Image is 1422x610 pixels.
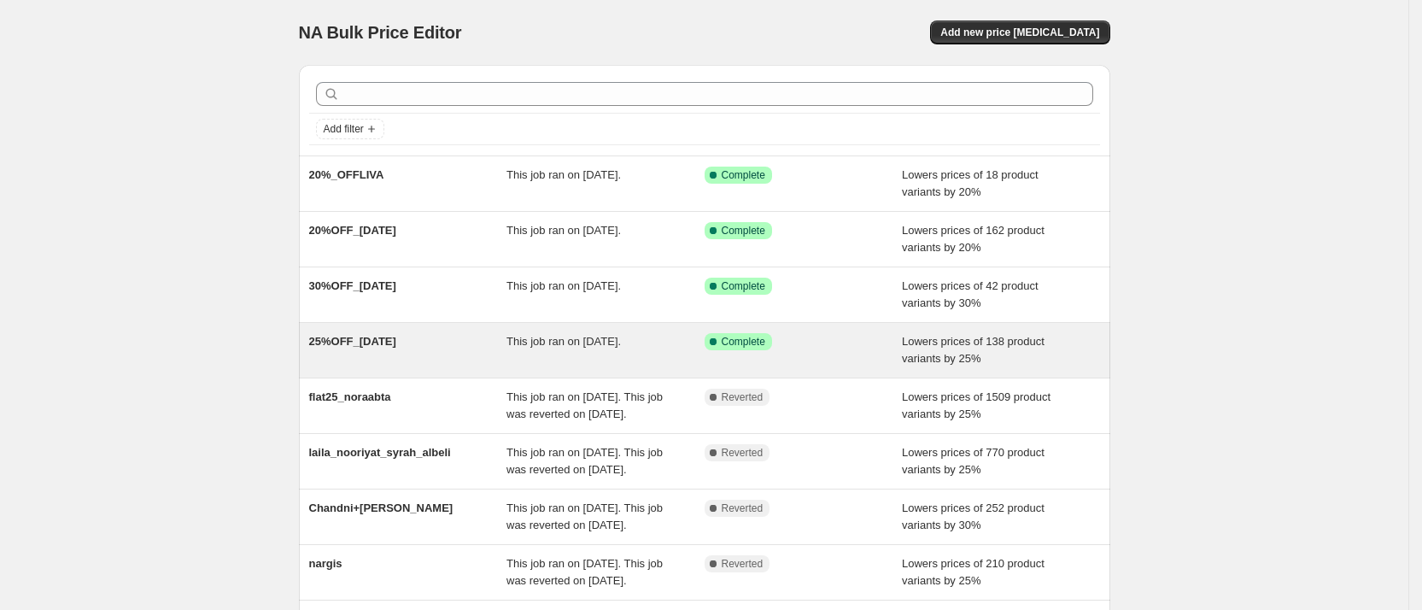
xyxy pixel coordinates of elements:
[722,390,764,404] span: Reverted
[902,501,1045,531] span: Lowers prices of 252 product variants by 30%
[299,23,462,42] span: NA Bulk Price Editor
[506,501,663,531] span: This job ran on [DATE]. This job was reverted on [DATE].
[309,168,384,181] span: 20%_OFFLIVA
[722,335,765,349] span: Complete
[722,224,765,238] span: Complete
[316,119,384,139] button: Add filter
[309,335,396,348] span: 25%OFF_[DATE]
[902,168,1039,198] span: Lowers prices of 18 product variants by 20%
[309,224,396,237] span: 20%OFF_[DATE]
[722,501,764,515] span: Reverted
[506,446,663,476] span: This job ran on [DATE]. This job was reverted on [DATE].
[506,168,621,181] span: This job ran on [DATE].
[722,446,764,460] span: Reverted
[902,390,1050,420] span: Lowers prices of 1509 product variants by 25%
[722,557,764,571] span: Reverted
[902,446,1045,476] span: Lowers prices of 770 product variants by 25%
[940,26,1099,39] span: Add new price [MEDICAL_DATA]
[506,390,663,420] span: This job ran on [DATE]. This job was reverted on [DATE].
[506,557,663,587] span: This job ran on [DATE]. This job was reverted on [DATE].
[902,279,1039,309] span: Lowers prices of 42 product variants by 30%
[902,224,1045,254] span: Lowers prices of 162 product variants by 20%
[309,279,396,292] span: 30%OFF_[DATE]
[309,501,454,514] span: Chandni+[PERSON_NAME]
[506,224,621,237] span: This job ran on [DATE].
[324,122,364,136] span: Add filter
[902,335,1045,365] span: Lowers prices of 138 product variants by 25%
[902,557,1045,587] span: Lowers prices of 210 product variants by 25%
[309,446,451,459] span: laila_nooriyat_syrah_albeli
[930,21,1109,44] button: Add new price [MEDICAL_DATA]
[506,335,621,348] span: This job ran on [DATE].
[309,390,391,403] span: flat25_noraabta
[722,168,765,182] span: Complete
[506,279,621,292] span: This job ran on [DATE].
[722,279,765,293] span: Complete
[309,557,342,570] span: nargis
